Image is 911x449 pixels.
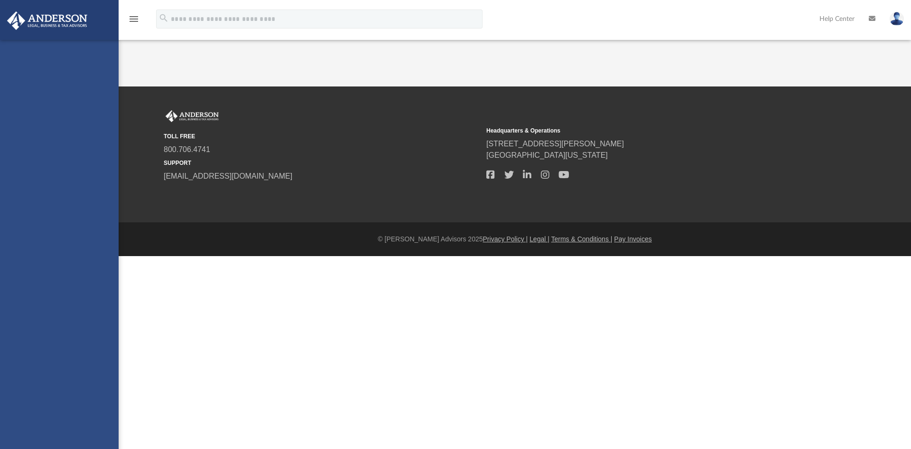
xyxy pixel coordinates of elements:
div: © [PERSON_NAME] Advisors 2025 [119,234,911,244]
a: [EMAIL_ADDRESS][DOMAIN_NAME] [164,172,292,180]
i: menu [128,13,139,25]
a: Terms & Conditions | [551,235,613,243]
small: Headquarters & Operations [486,126,802,135]
small: TOLL FREE [164,132,480,141]
a: Privacy Policy | [483,235,528,243]
a: Legal | [530,235,549,243]
img: User Pic [890,12,904,26]
i: search [158,13,169,23]
a: menu [128,18,139,25]
a: [STREET_ADDRESS][PERSON_NAME] [486,140,624,148]
a: [GEOGRAPHIC_DATA][US_STATE] [486,151,608,159]
img: Anderson Advisors Platinum Portal [4,11,90,30]
img: Anderson Advisors Platinum Portal [164,110,221,123]
a: Pay Invoices [614,235,651,243]
small: SUPPORT [164,159,480,167]
a: 800.706.4741 [164,145,210,153]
